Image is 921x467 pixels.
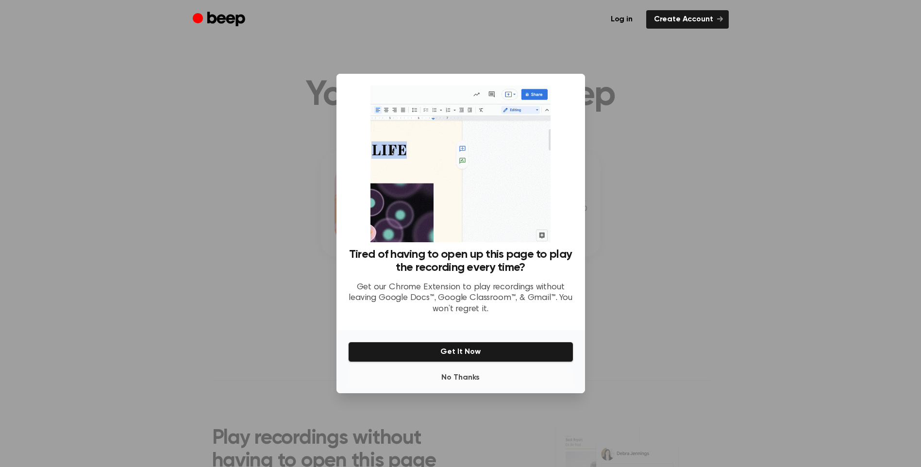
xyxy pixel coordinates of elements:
a: Beep [193,10,248,29]
p: Get our Chrome Extension to play recordings without leaving Google Docs™, Google Classroom™, & Gm... [348,282,573,315]
a: Log in [603,10,640,29]
button: No Thanks [348,368,573,387]
h3: Tired of having to open up this page to play the recording every time? [348,248,573,274]
button: Get It Now [348,342,573,362]
img: Beep extension in action [370,85,551,242]
a: Create Account [646,10,729,29]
